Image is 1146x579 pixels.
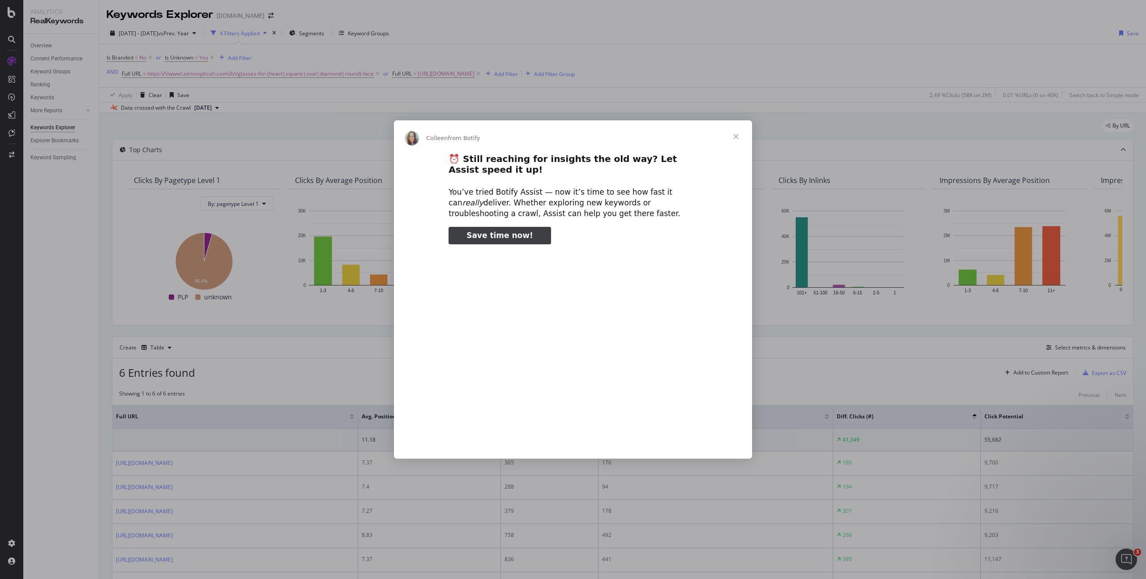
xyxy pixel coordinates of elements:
span: from Botify [448,135,480,141]
h2: ⏰ Still reaching for insights the old way? Let Assist speed it up! [449,153,697,181]
a: Save time now! [449,227,551,245]
span: Colleen [426,135,448,141]
div: You’ve tried Botify Assist — now it’s time to see how fast it can deliver. Whether exploring new ... [449,187,697,219]
img: Profile image for Colleen [405,131,419,145]
span: Save time now! [466,231,533,240]
video: Play video [386,252,760,439]
i: really [462,198,483,207]
span: Close [720,120,752,153]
